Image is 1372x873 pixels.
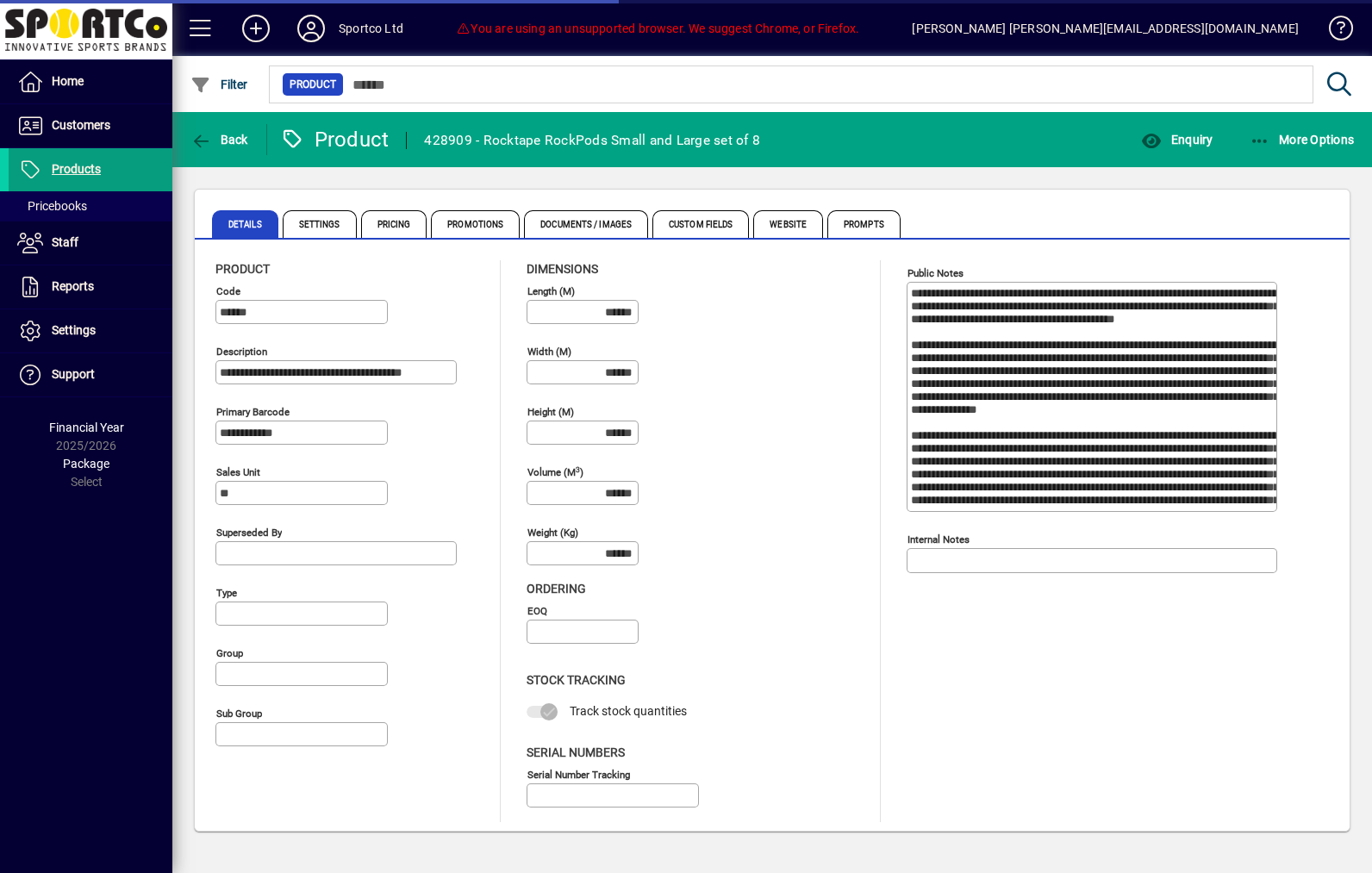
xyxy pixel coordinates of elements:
[907,533,970,546] mat-label: Internal Notes
[216,285,240,297] mat-label: Code
[9,191,172,221] a: Pricebooks
[527,346,571,358] mat-label: Width (m)
[52,162,101,176] span: Products
[456,22,859,35] span: You are using an unsupported browser. We suggest Chrome, or Firefox.
[1245,124,1359,155] button: More Options
[524,210,648,238] span: Documents / Images
[49,421,124,434] span: Financial Year
[9,221,172,265] a: Staff
[216,466,260,478] mat-label: Sales unit
[9,60,172,103] a: Home
[1316,3,1350,59] a: Knowledge Base
[527,466,583,478] mat-label: Volume (m )
[527,262,598,276] span: Dimensions
[9,309,172,352] a: Settings
[9,104,172,147] a: Customers
[570,704,687,718] span: Track stock quantities
[361,210,427,238] span: Pricing
[527,605,547,617] mat-label: EOQ
[172,124,267,155] app-page-header-button: Back
[431,210,520,238] span: Promotions
[52,323,96,337] span: Settings
[186,124,253,155] button: Back
[216,527,282,539] mat-label: Superseded by
[527,527,578,539] mat-label: Weight (Kg)
[424,127,760,154] div: 428909 - Rocktape RockPods Small and Large set of 8
[527,673,626,687] span: Stock Tracking
[9,353,172,396] a: Support
[290,76,336,93] span: Product
[216,647,243,659] mat-label: Group
[52,367,95,381] span: Support
[190,78,248,91] span: Filter
[907,267,964,279] mat-label: Public Notes
[527,406,574,418] mat-label: Height (m)
[215,262,270,276] span: Product
[52,74,84,88] span: Home
[216,708,262,720] mat-label: Sub group
[280,126,390,153] div: Product
[284,13,339,44] button: Profile
[527,285,575,297] mat-label: Length (m)
[52,235,78,249] span: Staff
[63,457,109,471] span: Package
[216,587,237,599] mat-label: Type
[339,15,403,42] div: Sportco Ltd
[228,13,284,44] button: Add
[190,133,248,147] span: Back
[912,15,1299,42] div: [PERSON_NAME] [PERSON_NAME][EMAIL_ADDRESS][DOMAIN_NAME]
[527,745,625,759] span: Serial Numbers
[283,210,357,238] span: Settings
[17,199,87,213] span: Pricebooks
[1141,133,1213,147] span: Enquiry
[652,210,749,238] span: Custom Fields
[216,346,267,358] mat-label: Description
[1137,124,1217,155] button: Enquiry
[216,406,290,418] mat-label: Primary barcode
[753,210,823,238] span: Website
[827,210,901,238] span: Prompts
[212,210,278,238] span: Details
[186,69,253,100] button: Filter
[576,465,580,473] sup: 3
[527,582,586,596] span: Ordering
[52,279,94,293] span: Reports
[52,118,110,132] span: Customers
[9,265,172,309] a: Reports
[527,768,630,780] mat-label: Serial Number tracking
[1250,133,1355,147] span: More Options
